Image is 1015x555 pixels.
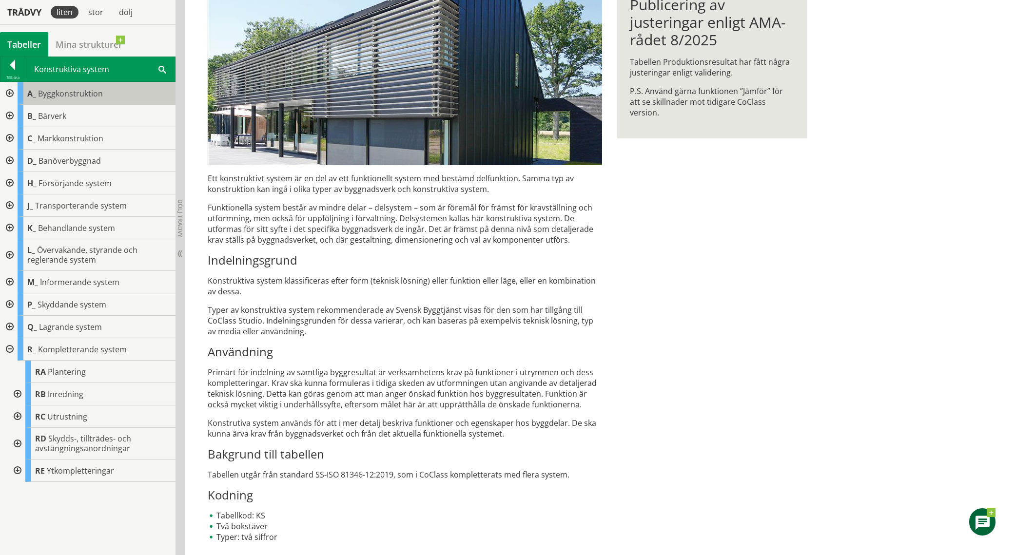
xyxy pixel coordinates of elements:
[47,465,114,476] span: Ytkompletteringar
[208,253,602,268] h3: Indelningsgrund
[208,344,602,359] h3: Användning
[208,510,602,521] li: Tabellkod: KS
[176,199,184,237] span: Dölj trädvy
[630,57,794,78] p: Tabellen Produktionsresultat har fått några justeringar enligt validering.
[208,202,602,245] p: Funktionella system består av mindre delar – delsystem – som är föremål för främst för krav­ställ...
[0,74,25,81] div: Tillbaka
[27,245,137,265] span: Övervakande, styrande och reglerande system
[48,366,86,377] span: Plantering
[25,57,175,81] div: Konstruktiva system
[38,344,127,355] span: Kompletterande system
[208,488,602,502] h3: Kodning
[27,299,36,310] span: P_
[208,275,602,297] p: Konstruktiva system klassificeras efter form (teknisk lösning) eller funktion eller läge, eller e...
[2,7,47,18] div: Trädvy
[35,433,46,444] span: RD
[208,367,602,410] p: Primärt för indelning av samtliga byggresultat är verksamhetens krav på funktioner i ut­rym­men o...
[208,173,602,194] p: Ett konstruktivt system är en del av ett funktionellt system med bestämd delfunktion. Samma typ a...
[39,322,102,332] span: Lagrande system
[8,405,176,428] div: Gå till informationssidan för CoClass Studio
[27,223,36,233] span: K_
[8,459,176,482] div: Gå till informationssidan för CoClass Studio
[35,411,45,422] span: RC
[27,155,37,166] span: D_
[113,6,138,19] div: dölj
[47,411,87,422] span: Utrustning
[51,6,78,19] div: liten
[8,383,176,405] div: Gå till informationssidan för CoClass Studio
[27,344,36,355] span: R_
[35,366,46,377] span: RA
[208,173,602,542] div: Tabellen utgår från standard SS-ISO 81346-12:2019, som i CoClass kompletterats med flera system.
[208,447,602,461] h3: Bakgrund till tabellen
[48,32,130,57] a: Mina strukturer
[35,433,131,454] span: Skydds-, tillträdes- och avstängningsanordningar
[35,465,45,476] span: RE
[27,133,36,144] span: C_
[8,428,176,459] div: Gå till informationssidan för CoClass Studio
[27,200,33,211] span: J_
[208,305,602,337] p: Typer av konstruktiva system rekommenderade av Svensk Byggtjänst visas för den som har tillgång t...
[27,111,36,121] span: B_
[8,361,176,383] div: Gå till informationssidan för CoClass Studio
[27,178,37,189] span: H_
[38,111,66,121] span: Bärverk
[27,88,36,99] span: A_
[38,299,106,310] span: Skyddande system
[38,223,115,233] span: Behandlande system
[38,133,103,144] span: Markkonstruktion
[27,245,35,255] span: L_
[40,277,119,287] span: Informerande system
[27,277,38,287] span: M_
[630,86,794,118] p: P.S. Använd gärna funktionen ”Jämför” för att se skillnader mot tidigare CoClass version.
[27,322,37,332] span: Q_
[39,178,112,189] span: Försörjande system
[208,532,602,542] li: Typer: två siffror
[38,88,103,99] span: Byggkonstruktion
[208,521,602,532] li: Två bokstäver
[35,389,46,400] span: RB
[82,6,109,19] div: stor
[48,389,83,400] span: Inredning
[158,64,166,74] span: Sök i tabellen
[39,155,101,166] span: Banöverbyggnad
[208,418,602,439] p: Konstrutiva system används för att i mer detalj beskriva funktioner och egenskaper hos byggdelar....
[35,200,127,211] span: Transporterande system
